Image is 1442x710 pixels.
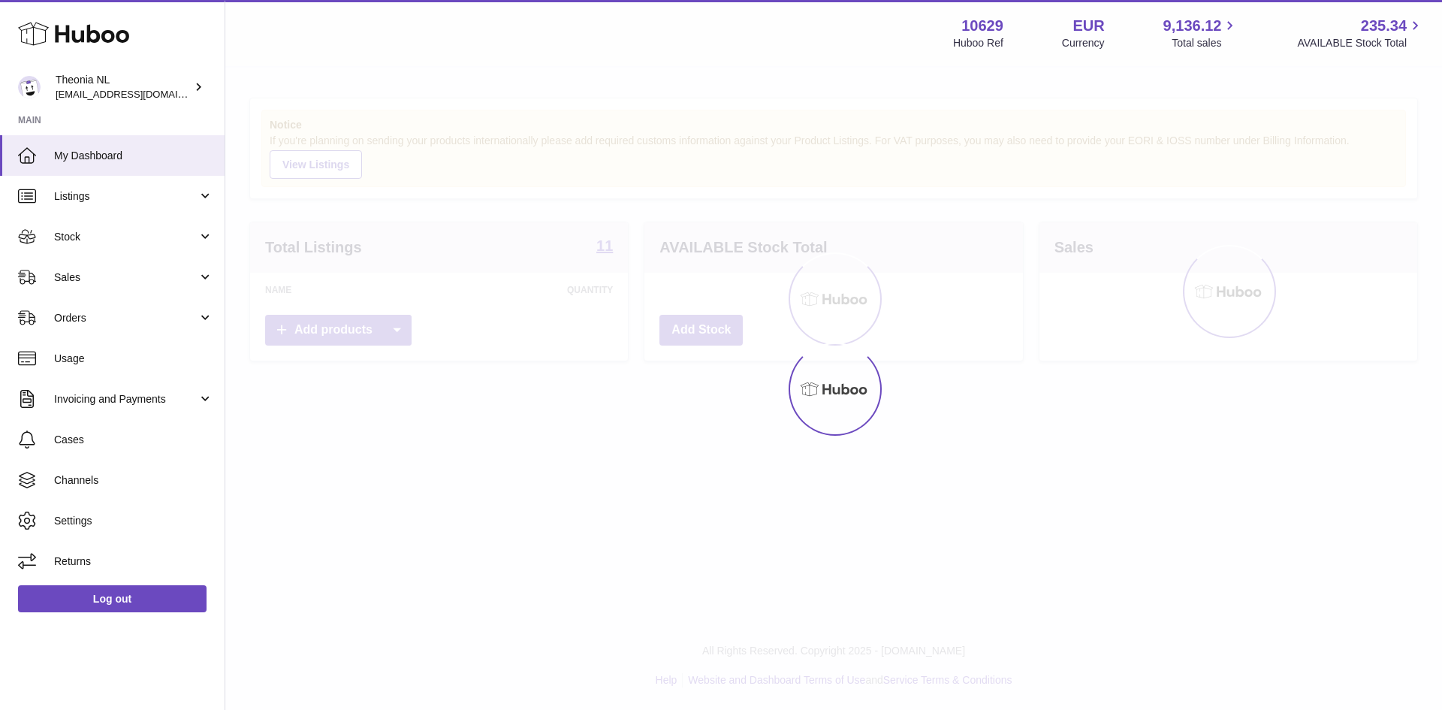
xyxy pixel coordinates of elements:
[54,473,213,488] span: Channels
[54,230,198,244] span: Stock
[56,88,221,100] span: [EMAIL_ADDRESS][DOMAIN_NAME]
[961,16,1003,36] strong: 10629
[1163,16,1239,50] a: 9,136.12 Total sales
[1062,36,1105,50] div: Currency
[54,392,198,406] span: Invoicing and Payments
[54,352,213,366] span: Usage
[1297,16,1424,50] a: 235.34 AVAILABLE Stock Total
[1361,16,1407,36] span: 235.34
[54,270,198,285] span: Sales
[1172,36,1238,50] span: Total sales
[54,149,213,163] span: My Dashboard
[1297,36,1424,50] span: AVAILABLE Stock Total
[1072,16,1104,36] strong: EUR
[54,433,213,447] span: Cases
[54,514,213,528] span: Settings
[953,36,1003,50] div: Huboo Ref
[54,311,198,325] span: Orders
[54,554,213,569] span: Returns
[18,76,41,98] img: info@wholesomegoods.eu
[54,189,198,204] span: Listings
[18,585,207,612] a: Log out
[1163,16,1222,36] span: 9,136.12
[56,73,191,101] div: Theonia NL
